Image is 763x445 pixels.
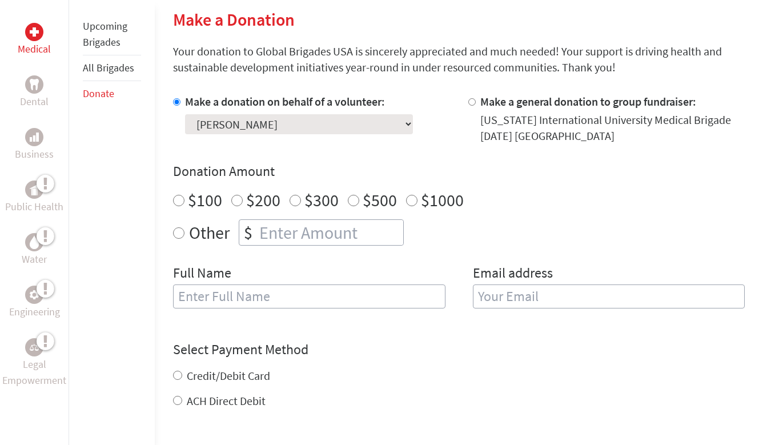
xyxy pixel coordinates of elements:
[173,340,745,359] h4: Select Payment Method
[83,19,127,49] a: Upcoming Brigades
[25,338,43,356] div: Legal Empowerment
[189,219,230,246] label: Other
[30,184,39,195] img: Public Health
[25,233,43,251] div: Water
[25,128,43,146] div: Business
[5,181,63,215] a: Public HealthPublic Health
[30,344,39,351] img: Legal Empowerment
[25,23,43,41] div: Medical
[5,199,63,215] p: Public Health
[173,162,745,181] h4: Donation Amount
[20,94,49,110] p: Dental
[20,75,49,110] a: DentalDental
[173,284,445,308] input: Enter Full Name
[257,220,403,245] input: Enter Amount
[187,368,270,383] label: Credit/Debit Card
[30,79,39,90] img: Dental
[83,81,141,106] li: Donate
[25,181,43,199] div: Public Health
[421,189,464,211] label: $1000
[22,251,47,267] p: Water
[30,290,39,299] img: Engineering
[83,61,134,74] a: All Brigades
[30,133,39,142] img: Business
[15,128,54,162] a: BusinessBusiness
[9,286,60,320] a: EngineeringEngineering
[188,189,222,211] label: $100
[25,75,43,94] div: Dental
[473,264,553,284] label: Email address
[185,94,385,109] label: Make a donation on behalf of a volunteer:
[473,284,745,308] input: Your Email
[173,43,745,75] p: Your donation to Global Brigades USA is sincerely appreciated and much needed! Your support is dr...
[83,14,141,55] li: Upcoming Brigades
[15,146,54,162] p: Business
[173,9,745,30] h2: Make a Donation
[83,87,114,100] a: Donate
[187,394,266,408] label: ACH Direct Debit
[22,233,47,267] a: WaterWater
[246,189,280,211] label: $200
[480,112,745,144] div: [US_STATE] International University Medical Brigade [DATE] [GEOGRAPHIC_DATA]
[83,55,141,81] li: All Brigades
[363,189,397,211] label: $500
[304,189,339,211] label: $300
[25,286,43,304] div: Engineering
[2,338,66,388] a: Legal EmpowermentLegal Empowerment
[18,23,51,57] a: MedicalMedical
[2,356,66,388] p: Legal Empowerment
[9,304,60,320] p: Engineering
[30,27,39,37] img: Medical
[480,94,696,109] label: Make a general donation to group fundraiser:
[239,220,257,245] div: $
[30,235,39,248] img: Water
[173,264,231,284] label: Full Name
[18,41,51,57] p: Medical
